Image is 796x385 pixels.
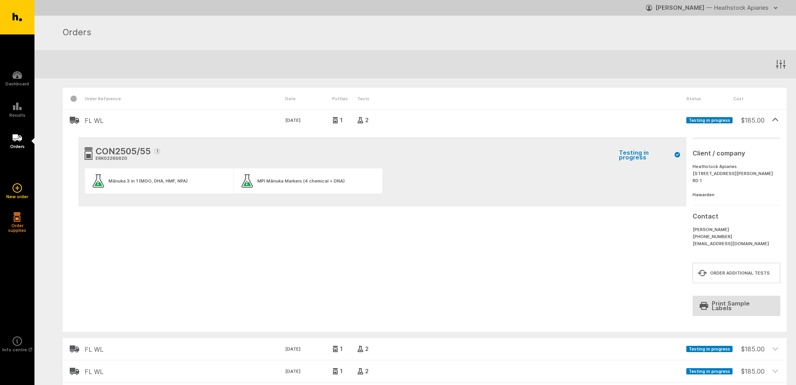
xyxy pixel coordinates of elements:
time: [DATE] [285,368,332,375]
address: Heathstock Apiaries [STREET_ADDRESS][PERSON_NAME] RD 1 Hawarden [693,161,777,199]
div: Cost [733,88,765,109]
span: — Heathstock Apiaries [706,4,769,11]
div: $ 185.00 [733,360,765,376]
span: Testing in progress [686,368,733,374]
span: 1 [338,347,343,351]
h5: Order supplies [5,223,29,233]
span: Testing in progress [686,346,733,352]
span: 2 [364,118,369,123]
h2: FL WL [85,117,285,124]
span: Testing in progress [619,150,680,160]
div: Order Reference [85,88,285,109]
h2: FL WL [85,368,285,375]
span: 1 [338,369,343,374]
h3: Client / company [693,148,777,158]
header: FL WL[DATE]12Testing in progress$185.00 [63,109,787,131]
h5: Dashboard [5,81,29,86]
time: [DATE] [285,346,332,353]
div: MPI Mānuka Markers (4 chemical + DNA) [257,179,345,183]
h5: Orders [10,144,25,149]
span: Testing in progress [686,117,733,123]
span: 1 [154,148,160,154]
h5: Info centre [2,347,32,352]
div: Tests [357,88,686,109]
h5: New order [6,194,28,199]
div: Status [686,88,733,109]
div: $ 185.00 [733,109,765,125]
button: Order additional tests [693,263,780,283]
span: 2 [364,347,369,351]
div: Mānuka 3 in 1 (MGO, DHA, HMF, NPA) [109,179,188,183]
button: [PERSON_NAME] — Heathstock Apiaries [646,2,780,14]
span: 2 [364,369,369,374]
h2: FL WL [85,346,285,353]
strong: [PERSON_NAME] [655,4,705,11]
span: CON2505/55 [96,145,151,159]
header: FL WL[DATE]12Testing in progress$185.00 [63,338,787,360]
header: FL WL[DATE]12Testing in progress$185.00 [63,360,787,382]
div: Pottles [332,88,357,109]
span: 1 [338,118,343,123]
div: [PERSON_NAME] [PHONE_NUMBER] [EMAIL_ADDRESS][DOMAIN_NAME] [693,224,777,248]
div: Date [285,88,332,109]
div: $ 185.00 [733,338,765,354]
h3: Contact [693,211,777,221]
div: ERK02265620 [96,155,160,162]
h1: Orders [63,26,777,40]
a: Print Sample Labels [693,296,780,316]
time: [DATE] [285,117,332,124]
h5: Results [9,113,25,117]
